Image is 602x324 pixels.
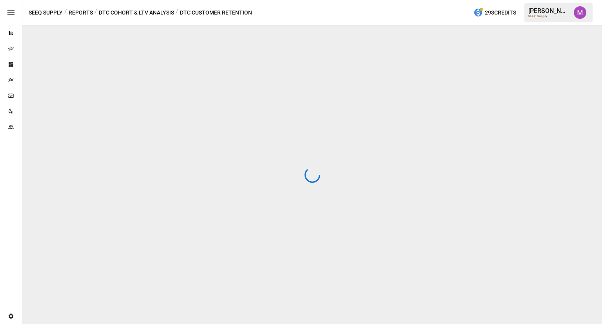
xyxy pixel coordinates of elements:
[528,7,569,15] div: [PERSON_NAME]
[574,6,586,19] img: Umer Muhammed
[69,8,93,18] button: Reports
[528,15,569,18] div: SEEQ Supply
[176,8,178,18] div: /
[94,8,97,18] div: /
[64,8,67,18] div: /
[569,2,591,24] button: Umer Muhammed
[99,8,174,18] button: DTC Cohort & LTV Analysis
[485,8,516,18] span: 293 Credits
[470,5,519,20] button: 293Credits
[29,8,63,18] button: SEEQ Supply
